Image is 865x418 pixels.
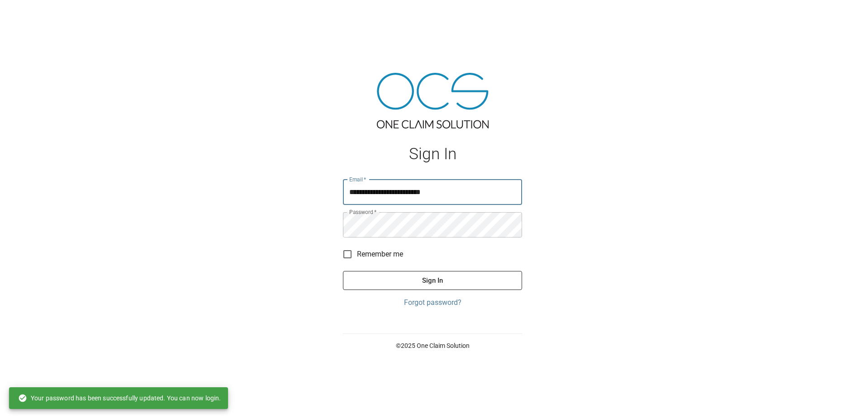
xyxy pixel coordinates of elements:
[18,390,221,406] div: Your password has been successfully updated. You can now login.
[377,73,489,128] img: ocs-logo-tra.png
[343,145,522,163] h1: Sign In
[349,208,376,216] label: Password
[343,297,522,308] a: Forgot password?
[343,341,522,350] p: © 2025 One Claim Solution
[11,5,47,24] img: ocs-logo-white-transparent.png
[349,176,366,183] label: Email
[357,249,403,260] span: Remember me
[343,271,522,290] button: Sign In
